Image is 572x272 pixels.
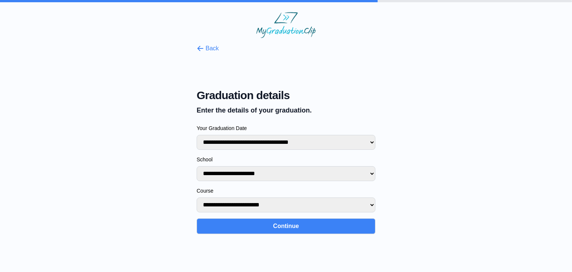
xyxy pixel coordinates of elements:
[197,89,375,102] span: Graduation details
[197,218,375,234] button: Continue
[197,105,375,116] p: Enter the details of your graduation.
[197,124,375,132] label: Your Graduation Date
[197,156,375,163] label: School
[197,187,375,194] label: Course
[197,44,219,53] button: Back
[256,12,316,38] img: MyGraduationClip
